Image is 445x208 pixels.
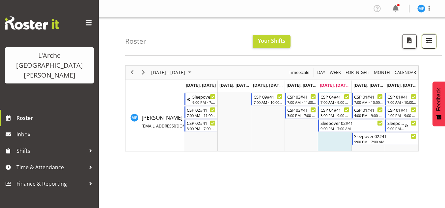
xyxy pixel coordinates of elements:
[142,114,236,129] a: [PERSON_NAME][EMAIL_ADDRESS][DOMAIN_NAME]
[187,120,216,126] div: CSP 02#41
[394,68,417,77] span: calendar
[288,68,311,77] button: Time Scale
[329,68,342,77] span: Week
[285,93,318,105] div: Melissa Fry"s event - CSP 03#41 Begin From Thursday, August 21, 2025 at 7:00:00 AM GMT+12:00 Ends...
[142,114,236,129] span: [PERSON_NAME]
[184,92,418,151] table: Timeline Week of August 22, 2025
[436,88,442,111] span: Feedback
[345,68,370,77] span: Fortnight
[354,139,416,144] div: 9:00 PM - 7:00 AM
[287,113,316,118] div: 3:00 PM - 7:00 PM
[253,35,291,48] button: Your Shifts
[432,81,445,126] button: Feedback - Show survey
[373,68,391,77] button: Timeline Month
[251,93,284,105] div: Melissa Fry"s event - CSP 09#41 Begin From Wednesday, August 20, 2025 at 7:00:00 AM GMT+12:00 End...
[354,100,383,105] div: 7:00 AM - 10:00 AM
[402,34,417,49] button: Download a PDF of the roster according to the set date range.
[387,93,416,100] div: CSP 01#41
[287,93,316,100] div: CSP 03#41
[254,100,283,105] div: 7:00 AM - 10:00 AM
[385,93,418,105] div: Melissa Fry"s event - CSP 01#41 Begin From Sunday, August 24, 2025 at 7:00:00 AM GMT+12:00 Ends A...
[353,82,383,88] span: [DATE], [DATE]
[16,113,96,123] span: Roster
[139,68,148,77] button: Next
[318,106,351,119] div: Melissa Fry"s event - CSP 04#41 Begin From Friday, August 22, 2025 at 3:00:00 PM GMT+12:00 Ends A...
[387,120,405,126] div: Sleepover 02#41
[417,5,425,12] img: melissa-fry10932.jpg
[16,162,86,172] span: Time & Attendance
[253,82,283,88] span: [DATE], [DATE]
[125,92,184,151] td: Melissa Fry resource
[394,68,417,77] button: Month
[318,93,351,105] div: Melissa Fry"s event - CSP 04#41 Begin From Friday, August 22, 2025 at 7:00:00 AM GMT+12:00 Ends A...
[187,113,216,118] div: 7:00 AM - 11:00 AM
[385,119,418,132] div: Melissa Fry"s event - Sleepover 02#41 Begin From Sunday, August 24, 2025 at 9:00:00 PM GMT+12:00 ...
[287,100,316,105] div: 7:00 AM - 11:00 AM
[192,93,216,100] div: Sleepover 02#41
[316,68,326,77] button: Timeline Day
[354,113,383,118] div: 4:00 PM - 9:00 PM
[187,106,216,113] div: CSP 02#41
[320,93,349,100] div: CSP 04#41
[387,126,405,131] div: 9:00 PM - 7:00 AM
[125,65,419,151] div: Timeline Week of August 22, 2025
[12,51,87,80] div: L'Arche [GEOGRAPHIC_DATA][PERSON_NAME]
[387,100,416,105] div: 7:00 AM - 10:00 AM
[138,66,149,80] div: next period
[373,68,391,77] span: Month
[184,119,217,132] div: Melissa Fry"s event - CSP 02#41 Begin From Monday, August 18, 2025 at 3:00:00 PM GMT+12:00 Ends A...
[320,120,383,126] div: Sleepover 02#41
[16,129,96,139] span: Inbox
[422,34,436,49] button: Filter Shifts
[345,68,371,77] button: Fortnight
[287,82,317,88] span: [DATE], [DATE]
[192,100,216,105] div: 9:00 PM - 7:00 AM
[387,113,416,118] div: 4:00 PM - 9:00 PM
[320,113,349,118] div: 3:00 PM - 9:00 PM
[258,37,285,44] span: Your Shifts
[184,93,217,105] div: Melissa Fry"s event - Sleepover 02#41 Begin From Sunday, August 17, 2025 at 9:00:00 PM GMT+12:00 ...
[285,106,318,119] div: Melissa Fry"s event - CSP 03#41 Begin From Thursday, August 21, 2025 at 3:00:00 PM GMT+12:00 Ends...
[186,82,216,88] span: [DATE], [DATE]
[184,106,217,119] div: Melissa Fry"s event - CSP 02#41 Begin From Monday, August 18, 2025 at 7:00:00 AM GMT+12:00 Ends A...
[354,93,383,100] div: CSP 01#41
[125,37,146,45] h4: Roster
[354,133,416,139] div: Sleepover 02#41
[352,132,418,145] div: Melissa Fry"s event - Sleepover 02#41 Begin From Saturday, August 23, 2025 at 9:00:00 PM GMT+12:0...
[354,106,383,113] div: CSP 01#41
[320,106,349,113] div: CSP 04#41
[142,123,207,129] span: [EMAIL_ADDRESS][DOMAIN_NAME]
[318,119,384,132] div: Melissa Fry"s event - Sleepover 02#41 Begin From Friday, August 22, 2025 at 9:00:00 PM GMT+12:00 ...
[126,66,138,80] div: previous period
[352,106,385,119] div: Melissa Fry"s event - CSP 01#41 Begin From Saturday, August 23, 2025 at 4:00:00 PM GMT+12:00 Ends...
[149,66,195,80] div: August 18 - 24, 2025
[320,126,383,131] div: 9:00 PM - 7:00 AM
[150,68,194,77] button: August 2025
[317,68,326,77] span: Day
[151,68,186,77] span: [DATE] - [DATE]
[5,16,59,30] img: Rosterit website logo
[254,93,283,100] div: CSP 09#41
[219,82,249,88] span: [DATE], [DATE]
[320,82,350,88] span: [DATE], [DATE]
[16,146,86,156] span: Shifts
[387,82,417,88] span: [DATE], [DATE]
[387,106,416,113] div: CSP 01#41
[16,179,86,189] span: Finance & Reporting
[320,100,349,105] div: 7:00 AM - 9:00 AM
[352,93,385,105] div: Melissa Fry"s event - CSP 01#41 Begin From Saturday, August 23, 2025 at 7:00:00 AM GMT+12:00 Ends...
[187,126,216,131] div: 3:00 PM - 7:00 PM
[287,106,316,113] div: CSP 03#41
[385,106,418,119] div: Melissa Fry"s event - CSP 01#41 Begin From Sunday, August 24, 2025 at 4:00:00 PM GMT+12:00 Ends A...
[128,68,137,77] button: Previous
[329,68,342,77] button: Timeline Week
